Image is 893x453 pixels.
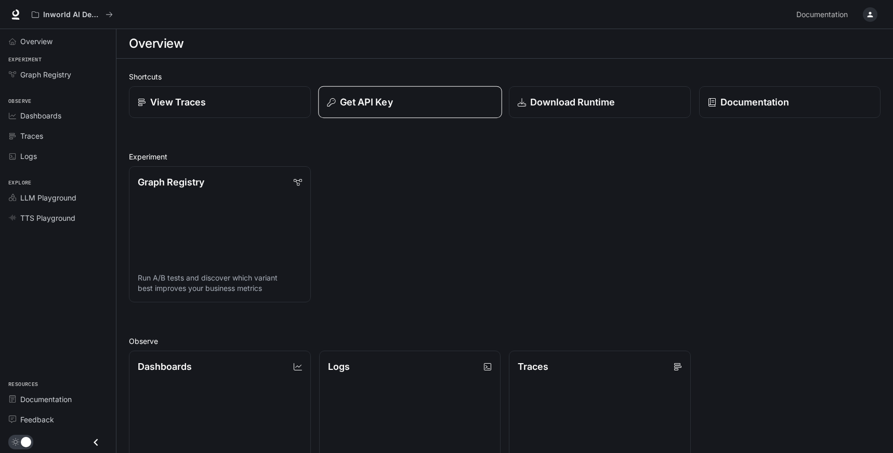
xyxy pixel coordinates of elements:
p: Logs [328,359,350,374]
a: Logs [4,147,112,165]
p: Graph Registry [138,175,204,189]
a: Documentation [4,390,112,408]
p: Run A/B tests and discover which variant best improves your business metrics [138,273,302,294]
p: Get API Key [339,95,392,109]
p: Inworld AI Demos [43,10,101,19]
h2: Experiment [129,151,881,162]
a: Graph RegistryRun A/B tests and discover which variant best improves your business metrics [129,166,311,302]
button: All workspaces [27,4,117,25]
span: TTS Playground [20,212,75,223]
button: Get API Key [318,86,502,118]
a: Dashboards [4,106,112,125]
span: LLM Playground [20,192,76,203]
a: Graph Registry [4,65,112,84]
p: View Traces [150,95,206,109]
a: Overview [4,32,112,50]
p: Documentation [720,95,789,109]
span: Dark mode toggle [21,436,31,447]
button: Close drawer [84,432,108,453]
a: Documentation [699,86,881,118]
h2: Observe [129,336,881,347]
p: Download Runtime [530,95,615,109]
a: Download Runtime [509,86,691,118]
p: Dashboards [138,359,192,374]
span: Feedback [20,414,54,425]
a: Traces [4,127,112,145]
h2: Shortcuts [129,71,881,82]
a: LLM Playground [4,189,112,207]
span: Documentation [20,394,72,405]
h1: Overview [129,33,183,54]
p: Traces [518,359,548,374]
span: Logs [20,151,37,162]
span: Documentation [796,8,848,21]
a: Feedback [4,410,112,429]
a: View Traces [129,86,311,118]
span: Graph Registry [20,69,71,80]
a: TTS Playground [4,209,112,227]
span: Dashboards [20,110,61,121]
span: Overview [20,36,52,47]
span: Traces [20,130,43,141]
a: Documentation [792,4,856,25]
